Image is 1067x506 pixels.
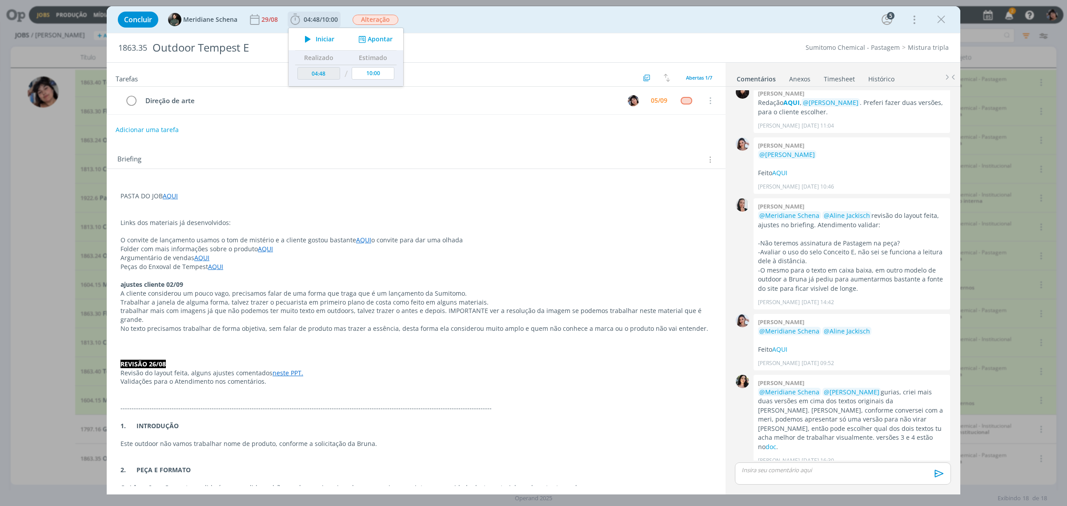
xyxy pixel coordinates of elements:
p: Feito [758,345,946,354]
div: 29/08 [261,16,280,23]
b: [PERSON_NAME] [758,89,804,97]
span: [DATE] 11:04 [802,122,834,130]
p: -Avaliar o uso do selo Conceito E, não sei se funciona a leitura dele à distância. [758,248,946,266]
b: [PERSON_NAME] [758,141,804,149]
span: @Meridiane Schena [759,388,819,396]
button: Adicionar uma tarefa [115,122,179,138]
img: L [736,85,749,99]
span: [DATE] 10:46 [802,183,834,191]
p: Argumentário de vendas [120,253,712,262]
a: neste PPT. [273,369,303,377]
th: Realizado [295,51,342,65]
a: AQUI [772,169,787,177]
p: [PERSON_NAME] [758,457,800,465]
img: N [736,137,749,151]
p: Trabalhar a janela de alguma forma, talvez trazer o pecuarista em primeiro plano de costa como fe... [120,298,712,307]
span: @Aline Jackisch [824,211,870,220]
span: Alteração [353,15,398,25]
b: [PERSON_NAME] [758,379,804,387]
p: Feito [758,169,946,177]
div: dialog [107,6,960,494]
p: A cliente considerou um pouco vago, precisamos falar de uma forma que traga que é um lançamento d... [120,289,712,298]
button: 5 [880,12,894,27]
a: Comentários [736,71,776,84]
p: Folder com mais informações sobre o produto [120,245,712,253]
button: Iniciar [300,33,335,45]
span: Abertas 1/7 [686,74,712,81]
span: Tarefas [116,72,138,83]
a: AQUI [783,98,800,107]
span: 04:48 [304,15,320,24]
strong: REVISÃO 26/08 [120,360,166,368]
p: -------------------------------------------------------------------------------------------------... [120,404,712,413]
button: Concluir [118,12,158,28]
p: trabalhar mais com imagens já que não podemos ter muito texto em outdoors, talvez trazer o antes ... [120,306,712,324]
img: N [736,314,749,327]
td: / [342,65,350,83]
p: [PERSON_NAME] [758,122,800,130]
b: [PERSON_NAME] [758,202,804,210]
img: arrow-down-up.svg [664,74,670,82]
b: [PERSON_NAME] [758,318,804,326]
p: Peças do Enxoval de Tempest [120,262,712,271]
button: E [626,94,640,107]
p: esta medida é uma medida padrão que busquei aqui, podemos sugerir, caso sintam necessidade deste ... [120,483,712,492]
p: [PERSON_NAME] [758,183,800,191]
a: AQUI [163,192,178,200]
button: Alteração [352,14,399,25]
img: E [628,95,639,106]
p: -Não teremos assinatura de Pastagem na peça? [758,239,946,248]
span: 10:00 [322,15,338,24]
span: Concluir [124,16,152,23]
strong: 1. INTRODUÇÃO [120,422,179,430]
div: 5 [887,12,895,20]
div: Outdoor Tempest E [149,37,599,59]
span: @[PERSON_NAME] [803,98,858,107]
p: [PERSON_NAME] [758,298,800,306]
span: @Meridiane Schena [759,211,819,220]
a: AQUI [208,262,223,271]
span: @[PERSON_NAME] [759,150,815,159]
button: MMeridiane Schena [168,13,237,26]
strong: 2. PEÇA E FORMATO [120,466,191,474]
span: [DATE] 14:42 [802,298,834,306]
a: AQUI [772,345,787,353]
span: Briefing [117,154,141,165]
p: gurias, criei mais duas versões em cima dos textos originais da [PERSON_NAME]. [PERSON_NAME], con... [758,388,946,451]
p: Redação , . Preferi fazer duas versões, para o cliente escolher. [758,98,946,116]
a: AQUI [356,236,371,244]
strong: Outdoor 9m x 3m - [120,483,179,492]
span: Meridiane Schena [183,16,237,23]
a: Sumitomo Chemical - Pastagem [806,43,900,52]
p: Este outdoor não vamos trabalhar nome de produto, conforme a solicitação da Bruna. [120,439,712,448]
span: [DATE] 09:52 [802,359,834,367]
img: T [736,375,749,388]
span: 1863.35 [118,43,147,53]
th: Estimado [349,51,397,65]
span: @Aline Jackisch [824,327,870,335]
p: revisão do layout feita, ajustes no briefing. Atendimento validar: [758,211,946,229]
span: PASTA DO JOB [120,192,163,200]
span: [DATE] 16:30 [802,457,834,465]
span: @Meridiane Schena [759,327,819,335]
p: -O mesmo para o texto em caixa baixa, em outro modelo de outdoor a Bruna já pediu para aumentarmo... [758,266,946,293]
img: M [168,13,181,26]
p: Links dos materiais já desenvolvidos: [120,218,712,227]
button: Apontar [356,35,393,44]
p: Revisão do layout feita, alguns ajustes comentados [120,369,712,377]
ul: 04:48/10:00 [288,28,404,87]
a: AQUI [258,245,273,253]
div: 05/09 [651,97,667,104]
button: 04:48/10:00 [288,12,340,27]
a: AQUI [194,253,209,262]
span: @[PERSON_NAME] [824,388,879,396]
p: [PERSON_NAME] [758,359,800,367]
a: Mistura tripla [908,43,949,52]
a: Histórico [868,71,895,84]
a: Timesheet [823,71,855,84]
p: Validações para o Atendimento nos comentários. [120,377,712,386]
a: doc [766,442,776,451]
p: O convite de lançamento usamos o tom de mistério e a cliente gostou bastante o convite para dar u... [120,236,712,245]
span: / [320,15,322,24]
